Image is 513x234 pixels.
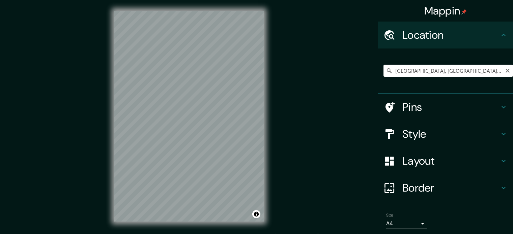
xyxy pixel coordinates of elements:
input: Pick your city or area [383,65,513,77]
label: Size [386,212,393,218]
div: Location [378,22,513,48]
h4: Pins [402,100,500,114]
img: pin-icon.png [461,9,467,14]
h4: Style [402,127,500,141]
div: Border [378,174,513,201]
h4: Mappin [424,4,467,18]
iframe: Help widget launcher [453,208,506,227]
div: A4 [386,218,427,229]
div: Pins [378,94,513,121]
canvas: Map [114,11,264,222]
div: Layout [378,147,513,174]
button: Clear [505,67,510,73]
h4: Layout [402,154,500,168]
h4: Border [402,181,500,195]
h4: Location [402,28,500,42]
div: Style [378,121,513,147]
button: Toggle attribution [252,210,260,218]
